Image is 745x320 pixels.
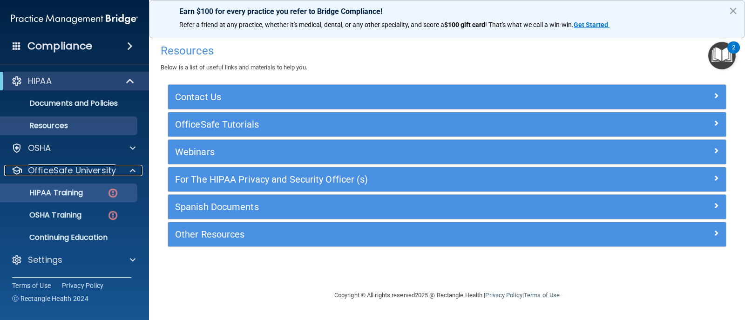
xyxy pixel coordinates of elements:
span: Ⓒ Rectangle Health 2024 [12,294,88,303]
div: 2 [732,48,735,60]
p: OSHA Training [6,211,81,220]
p: OfficeSafe University [28,165,116,176]
button: Close [729,3,738,18]
button: Open Resource Center, 2 new notifications [708,42,736,69]
a: Contact Us [175,89,719,104]
a: Settings [11,254,135,266]
a: OfficeSafe University [11,165,135,176]
img: PMB logo [11,10,138,28]
p: Continuing Education [6,233,133,242]
p: OSHA [28,143,51,154]
a: Terms of Use [12,281,51,290]
h5: OfficeSafe Tutorials [175,119,580,129]
a: Terms of Use [524,292,560,299]
p: HIPAA [28,75,52,87]
h4: Resources [161,45,733,57]
img: danger-circle.6113f641.png [107,210,119,221]
span: ! That's what we call a win-win. [485,21,574,28]
h4: Compliance [27,40,92,53]
h5: Spanish Documents [175,202,580,212]
a: OSHA [11,143,135,154]
p: Documents and Policies [6,99,133,108]
strong: Get Started [574,21,608,28]
a: For The HIPAA Privacy and Security Officer (s) [175,172,719,187]
img: danger-circle.6113f641.png [107,187,119,199]
span: Below is a list of useful links and materials to help you. [161,64,307,71]
h5: Other Resources [175,229,580,239]
a: Other Resources [175,227,719,242]
a: HIPAA [11,75,135,87]
h5: Contact Us [175,92,580,102]
p: HIPAA Training [6,188,83,197]
h5: Webinars [175,147,580,157]
a: OfficeSafe Tutorials [175,117,719,132]
strong: $100 gift card [444,21,485,28]
a: Privacy Policy [485,292,522,299]
h5: For The HIPAA Privacy and Security Officer (s) [175,174,580,184]
p: Earn $100 for every practice you refer to Bridge Compliance! [179,7,715,16]
span: Refer a friend at any practice, whether it's medical, dental, or any other speciality, and score a [179,21,444,28]
p: Resources [6,121,133,130]
div: Copyright © All rights reserved 2025 @ Rectangle Health | | [277,280,617,310]
a: Spanish Documents [175,199,719,214]
p: Settings [28,254,62,266]
a: Webinars [175,144,719,159]
a: Get Started [574,21,610,28]
a: Privacy Policy [62,281,104,290]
